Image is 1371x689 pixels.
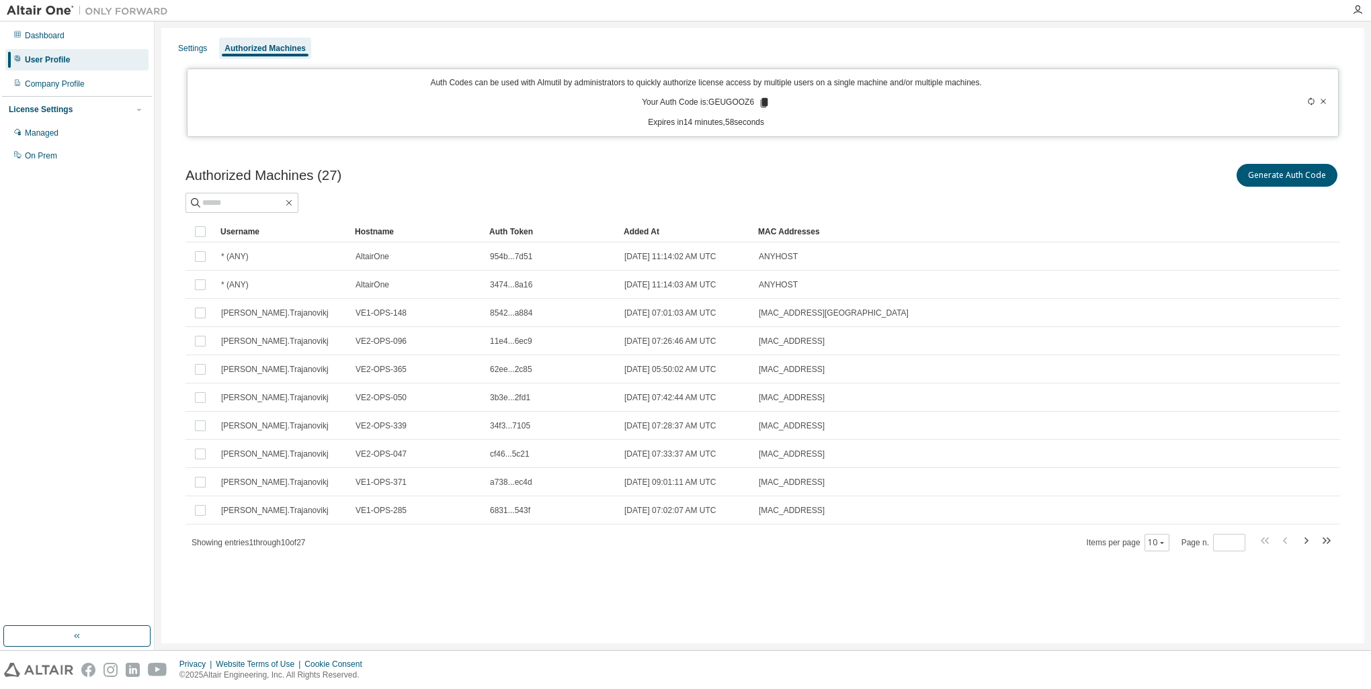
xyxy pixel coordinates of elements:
span: [DATE] 11:14:02 AM UTC [624,251,716,262]
div: Website Terms of Use [216,659,304,670]
p: © 2025 Altair Engineering, Inc. All Rights Reserved. [179,670,370,681]
span: Page n. [1181,534,1245,551]
img: youtube.svg [148,663,167,677]
p: Your Auth Code is: GEUGOOZ6 [642,97,770,109]
span: [PERSON_NAME].Trajanovikj [221,336,329,347]
span: Authorized Machines (27) [185,168,341,183]
span: [DATE] 07:01:03 AM UTC [624,308,716,318]
span: [MAC_ADDRESS] [759,336,825,347]
span: VE1-OPS-371 [356,477,407,488]
span: [DATE] 07:26:46 AM UTC [624,336,716,347]
span: 11e4...6ec9 [490,336,532,347]
span: VE2-OPS-339 [356,420,407,431]
span: [DATE] 09:01:11 AM UTC [624,477,716,488]
div: Auth Token [489,221,613,242]
div: Company Profile [25,79,85,89]
span: [PERSON_NAME].Trajanovikj [221,392,329,403]
div: MAC Addresses [758,221,1199,242]
span: VE1-OPS-148 [356,308,407,318]
div: Dashboard [25,30,65,41]
span: 3474...8a16 [490,279,532,290]
span: [MAC_ADDRESS] [759,449,825,459]
div: Settings [178,43,207,54]
p: Expires in 14 minutes, 58 seconds [196,117,1216,128]
span: VE2-OPS-047 [356,449,407,459]
div: Cookie Consent [304,659,370,670]
img: Altair One [7,4,175,17]
span: VE2-OPS-365 [356,364,407,375]
span: 3b3e...2fd1 [490,392,530,403]
div: Authorized Machines [224,43,306,54]
span: [PERSON_NAME].Trajanovikj [221,505,329,516]
span: 62ee...2c85 [490,364,532,375]
div: Privacy [179,659,216,670]
span: ANYHOST [759,279,798,290]
span: 8542...a884 [490,308,532,318]
div: On Prem [25,150,57,161]
span: [MAC_ADDRESS] [759,420,825,431]
img: linkedin.svg [126,663,140,677]
div: Hostname [355,221,479,242]
span: Items per page [1087,534,1169,551]
div: License Settings [9,104,73,115]
span: [PERSON_NAME].Trajanovikj [221,449,329,459]
span: [DATE] 07:33:37 AM UTC [624,449,716,459]
img: altair_logo.svg [4,663,73,677]
span: [PERSON_NAME].Trajanovikj [221,364,329,375]
span: VE1-OPS-285 [356,505,407,516]
span: a738...ec4d [490,477,532,488]
div: Username [220,221,344,242]
span: [MAC_ADDRESS] [759,364,825,375]
span: [DATE] 05:50:02 AM UTC [624,364,716,375]
span: [DATE] 07:02:07 AM UTC [624,505,716,516]
span: 6831...543f [490,505,530,516]
span: [MAC_ADDRESS] [759,477,825,488]
span: [MAC_ADDRESS] [759,505,825,516]
span: * (ANY) [221,251,249,262]
div: Added At [624,221,747,242]
span: [MAC_ADDRESS][GEOGRAPHIC_DATA] [759,308,909,318]
img: instagram.svg [103,663,118,677]
img: facebook.svg [81,663,95,677]
span: [DATE] 07:42:44 AM UTC [624,392,716,403]
span: [PERSON_NAME].Trajanovikj [221,477,329,488]
span: AltairOne [356,279,389,290]
span: VE2-OPS-096 [356,336,407,347]
span: cf46...5c21 [490,449,530,459]
span: 34f3...7105 [490,420,530,431]
span: [PERSON_NAME].Trajanovikj [221,308,329,318]
span: 954b...7d51 [490,251,532,262]
span: ANYHOST [759,251,798,262]
span: [MAC_ADDRESS] [759,392,825,403]
span: [PERSON_NAME].Trajanovikj [221,420,329,431]
span: Showing entries 1 through 10 of 27 [192,538,306,547]
button: 10 [1148,537,1166,548]
span: VE2-OPS-050 [356,392,407,403]
span: AltairOne [356,251,389,262]
div: User Profile [25,54,70,65]
div: Managed [25,128,58,138]
button: Generate Auth Code [1237,164,1337,187]
p: Auth Codes can be used with Almutil by administrators to quickly authorize license access by mult... [196,77,1216,89]
span: * (ANY) [221,279,249,290]
span: [DATE] 11:14:03 AM UTC [624,279,716,290]
span: [DATE] 07:28:37 AM UTC [624,420,716,431]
